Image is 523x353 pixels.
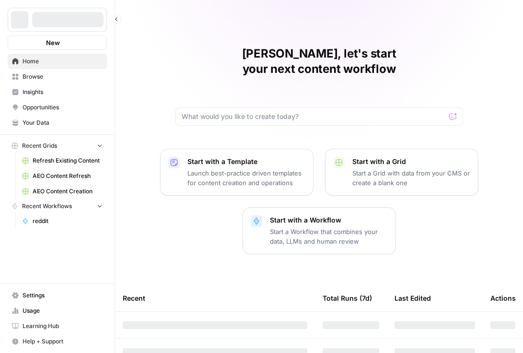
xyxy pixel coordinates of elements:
[270,215,388,225] p: Start with a Workflow
[23,72,103,81] span: Browse
[8,288,107,303] a: Settings
[23,118,103,127] span: Your Data
[23,322,103,330] span: Learning Hub
[8,54,107,69] a: Home
[8,84,107,100] a: Insights
[352,157,470,166] p: Start with a Grid
[23,103,103,112] span: Opportunities
[22,141,57,150] span: Recent Grids
[8,139,107,153] button: Recent Grids
[33,156,103,165] span: Refresh Existing Content
[18,184,107,199] a: AEO Content Creation
[395,285,431,311] div: Last Edited
[8,199,107,213] button: Recent Workflows
[22,202,72,211] span: Recent Workflows
[8,100,107,115] a: Opportunities
[23,88,103,96] span: Insights
[175,46,463,77] h1: [PERSON_NAME], let's start your next content workflow
[23,291,103,300] span: Settings
[46,38,60,47] span: New
[8,35,107,50] button: New
[23,57,103,66] span: Home
[23,337,103,346] span: Help + Support
[325,149,478,196] button: Start with a GridStart a Grid with data from your CMS or create a blank one
[187,157,305,166] p: Start with a Template
[18,213,107,229] a: reddit
[8,334,107,349] button: Help + Support
[23,306,103,315] span: Usage
[8,115,107,130] a: Your Data
[490,285,516,311] div: Actions
[182,112,445,121] input: What would you like to create today?
[243,207,396,254] button: Start with a WorkflowStart a Workflow that combines your data, LLMs and human review
[18,168,107,184] a: AEO Content Refresh
[33,217,103,225] span: reddit
[323,285,372,311] div: Total Runs (7d)
[187,168,305,188] p: Launch best-practice driven templates for content creation and operations
[270,227,388,246] p: Start a Workflow that combines your data, LLMs and human review
[8,69,107,84] a: Browse
[352,168,470,188] p: Start a Grid with data from your CMS or create a blank one
[123,285,307,311] div: Recent
[33,187,103,196] span: AEO Content Creation
[8,318,107,334] a: Learning Hub
[33,172,103,180] span: AEO Content Refresh
[8,303,107,318] a: Usage
[18,153,107,168] a: Refresh Existing Content
[160,149,314,196] button: Start with a TemplateLaunch best-practice driven templates for content creation and operations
